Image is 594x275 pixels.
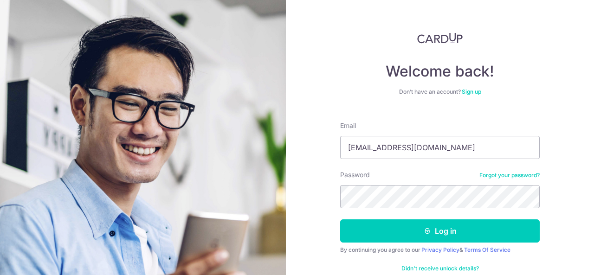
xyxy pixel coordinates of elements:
h4: Welcome back! [340,62,540,81]
label: Email [340,121,356,130]
a: Privacy Policy [421,246,459,253]
a: Forgot your password? [479,172,540,179]
a: Terms Of Service [464,246,510,253]
div: By continuing you agree to our & [340,246,540,254]
button: Log in [340,219,540,243]
div: Don’t have an account? [340,88,540,96]
label: Password [340,170,370,179]
img: CardUp Logo [417,32,463,44]
input: Enter your Email [340,136,540,159]
a: Sign up [462,88,481,95]
a: Didn't receive unlock details? [401,265,479,272]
